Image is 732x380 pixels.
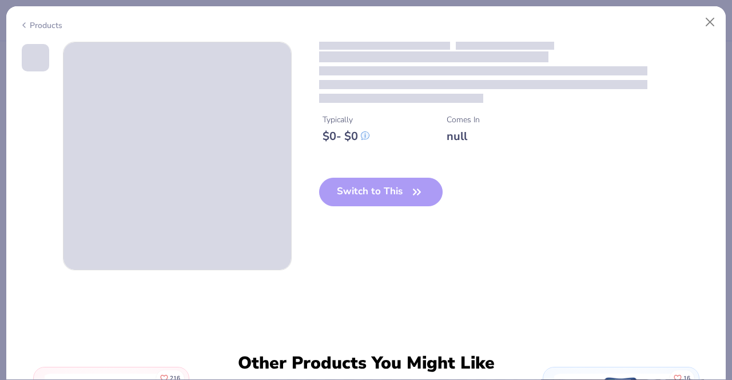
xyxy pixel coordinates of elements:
[323,129,369,143] div: $ 0 - $ 0
[230,353,502,374] div: Other Products You Might Like
[323,114,369,126] div: Typically
[699,11,721,33] button: Close
[447,129,480,143] div: null
[447,114,480,126] div: Comes In
[19,19,62,31] div: Products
